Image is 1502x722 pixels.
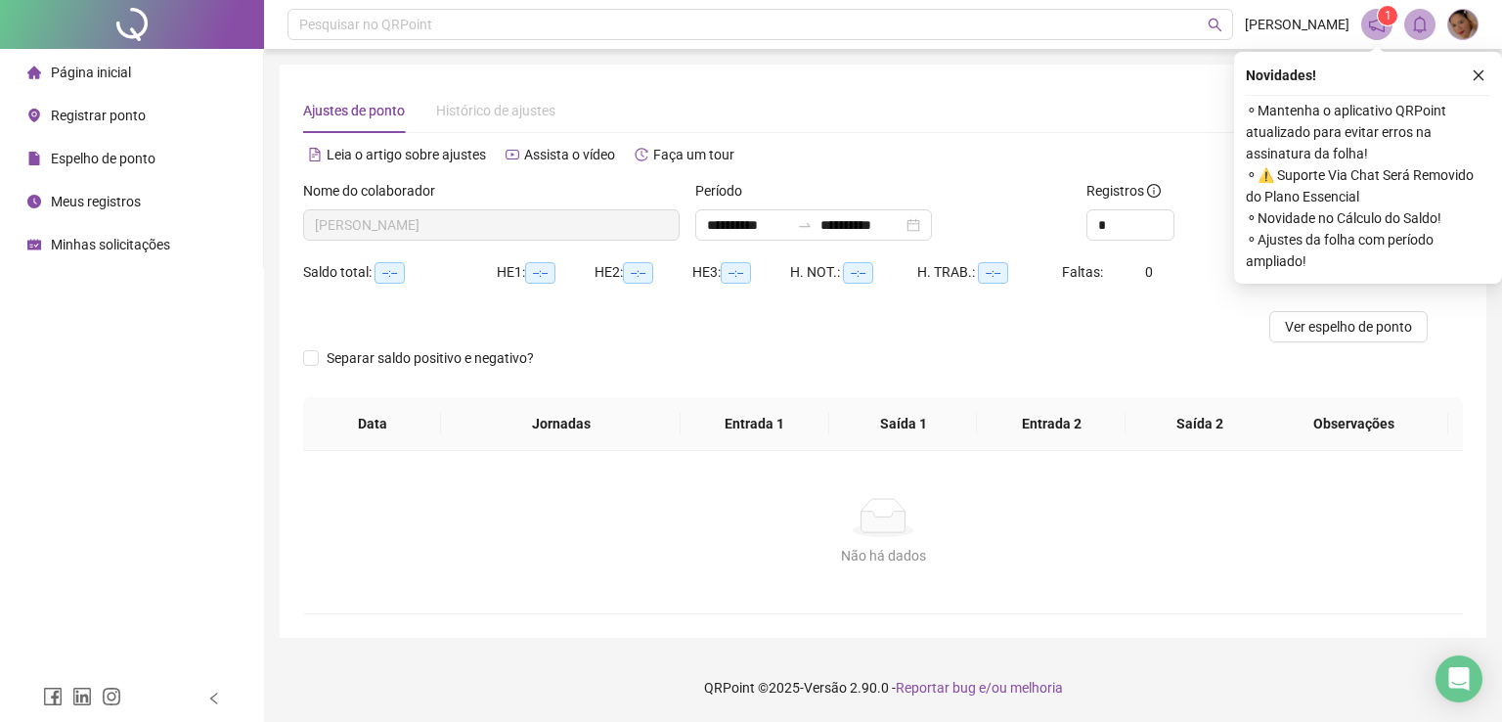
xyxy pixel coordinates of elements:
[1378,6,1397,25] sup: 1
[51,237,170,252] span: Minhas solicitações
[917,261,1062,284] div: H. TRAB.:
[1246,100,1490,164] span: ⚬ Mantenha o aplicativo QRPoint atualizado para evitar erros na assinatura da folha!
[692,261,790,284] div: HE 3:
[1145,264,1153,280] span: 0
[27,66,41,79] span: home
[635,148,648,161] span: history
[1436,655,1482,702] div: Open Intercom Messenger
[1246,164,1490,207] span: ⚬ ⚠️ Suporte Via Chat Será Removido do Plano Essencial
[303,103,405,118] span: Ajustes de ponto
[27,238,41,251] span: schedule
[1269,311,1428,342] button: Ver espelho de ponto
[43,687,63,706] span: facebook
[319,347,542,369] span: Separar saldo positivo e negativo?
[264,654,1502,722] footer: QRPoint © 2025 - 2.90.0 -
[497,261,595,284] div: HE 1:
[790,261,917,284] div: H. NOT.:
[1259,397,1448,451] th: Observações
[1246,229,1490,272] span: ⚬ Ajustes da folha com período ampliado!
[1285,316,1412,338] span: Ver espelho de ponto
[308,148,322,161] span: file-text
[375,262,405,284] span: --:--
[1411,16,1429,33] span: bell
[1368,16,1386,33] span: notification
[843,262,873,284] span: --:--
[1246,207,1490,229] span: ⚬ Novidade no Cálculo do Saldo!
[653,147,734,162] span: Faça um tour
[896,680,1063,696] span: Reportar bug e/ou melhoria
[27,195,41,208] span: clock-circle
[102,687,121,706] span: instagram
[51,151,155,166] span: Espelho de ponto
[525,262,555,284] span: --:--
[1062,264,1106,280] span: Faltas:
[1448,10,1478,39] img: 90499
[303,261,497,284] div: Saldo total:
[51,108,146,123] span: Registrar ponto
[804,680,847,696] span: Versão
[977,397,1126,451] th: Entrada 2
[524,147,615,162] span: Assista o vídeo
[1126,397,1274,451] th: Saída 2
[1245,14,1349,35] span: [PERSON_NAME]
[27,152,41,165] span: file
[51,194,141,209] span: Meus registros
[327,545,1439,566] div: Não há dados
[721,262,751,284] span: --:--
[1275,413,1433,434] span: Observações
[207,692,221,705] span: left
[1086,180,1161,202] span: Registros
[27,109,41,122] span: environment
[1208,18,1222,32] span: search
[1147,184,1161,198] span: info-circle
[681,397,829,451] th: Entrada 1
[797,217,813,233] span: swap-right
[315,210,668,240] span: JOANA LAYLLA MARTINS DO NASCIMENTO
[72,687,92,706] span: linkedin
[1385,9,1392,23] span: 1
[1472,68,1485,82] span: close
[797,217,813,233] span: to
[595,261,692,284] div: HE 2:
[303,180,448,202] label: Nome do colaborador
[695,180,755,202] label: Período
[829,397,978,451] th: Saída 1
[303,397,441,451] th: Data
[978,262,1008,284] span: --:--
[51,65,131,80] span: Página inicial
[441,397,680,451] th: Jornadas
[506,148,519,161] span: youtube
[1246,65,1316,86] span: Novidades !
[327,147,486,162] span: Leia o artigo sobre ajustes
[436,103,555,118] span: Histórico de ajustes
[623,262,653,284] span: --:--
